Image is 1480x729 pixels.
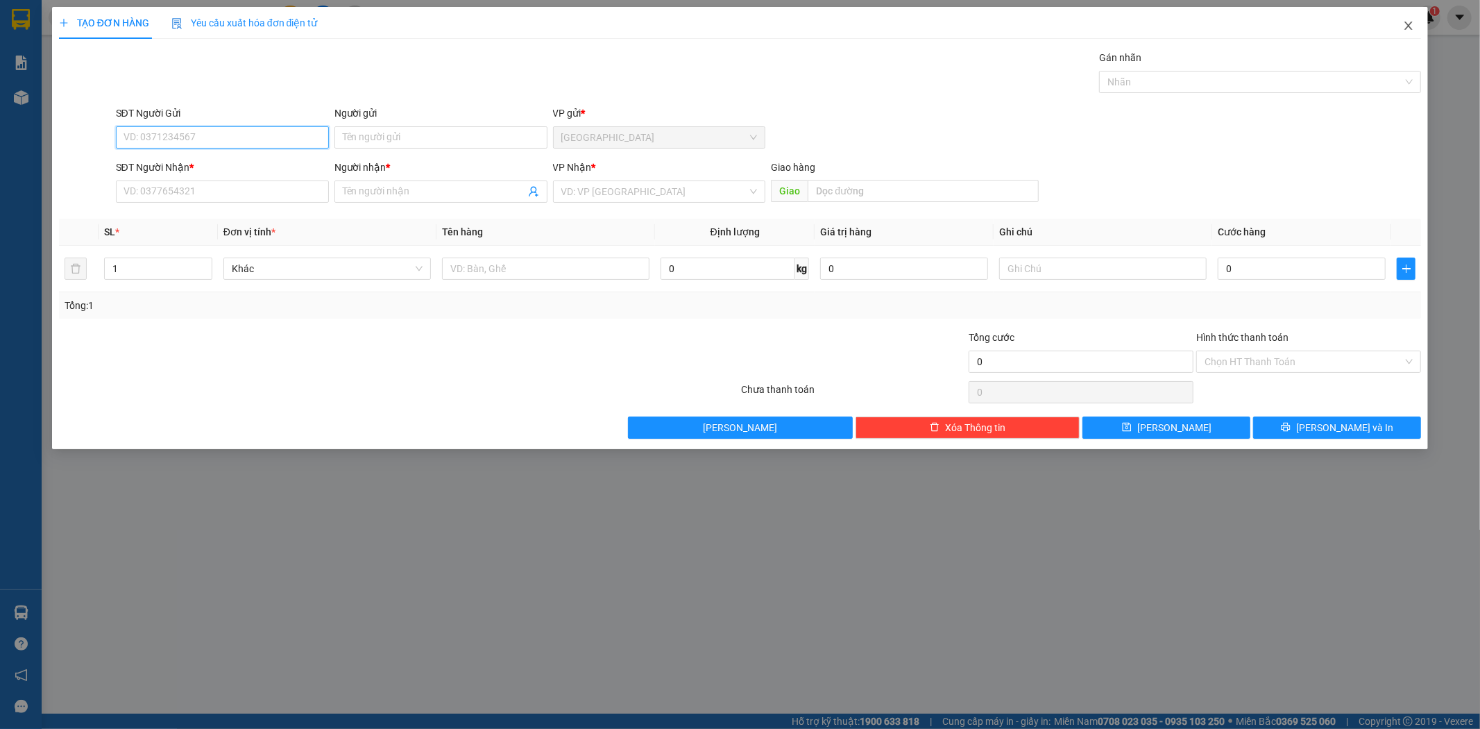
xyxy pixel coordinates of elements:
button: save[PERSON_NAME] [1082,417,1250,439]
button: Close [1389,7,1428,46]
img: icon [171,18,182,29]
span: [PERSON_NAME] và In [1296,420,1393,435]
div: SĐT Người Gửi [116,106,329,121]
input: Ghi Chú [999,258,1207,280]
span: [PERSON_NAME] [1137,420,1211,435]
span: close [1403,20,1414,31]
span: [PERSON_NAME] [703,420,777,435]
span: delete [930,422,939,433]
span: Định lượng [711,226,760,237]
button: [PERSON_NAME] [628,417,853,439]
button: delete [65,258,87,280]
div: SĐT Người Nhận [116,160,329,175]
span: VP Nhận [553,162,592,173]
span: Khác [232,258,423,279]
th: Ghi chú [994,219,1212,246]
span: plus [1397,263,1415,274]
input: 0 [820,258,988,280]
span: SL [104,226,115,237]
span: TẠO ĐƠN HÀNG [59,17,149,28]
span: Yêu cầu xuất hóa đơn điện tử [171,17,318,28]
span: Xóa Thông tin [945,420,1005,435]
span: plus [59,18,69,28]
div: Người gửi [334,106,547,121]
button: plus [1397,258,1415,280]
input: Dọc đường [808,180,1039,202]
span: printer [1281,422,1291,433]
span: Đà Lạt [561,127,758,148]
span: Đơn vị tính [223,226,275,237]
label: Hình thức thanh toán [1196,332,1288,343]
div: VP gửi [553,106,766,121]
span: user-add [528,186,539,197]
label: Gán nhãn [1099,52,1141,63]
span: save [1122,422,1132,433]
span: Giao hàng [771,162,815,173]
span: Tên hàng [442,226,483,237]
div: Tổng: 1 [65,298,571,313]
span: kg [795,258,809,280]
button: printer[PERSON_NAME] và In [1253,417,1421,439]
span: Cước hàng [1218,226,1266,237]
input: VD: Bàn, Ghế [442,258,649,280]
span: Giao [771,180,808,202]
button: deleteXóa Thông tin [856,417,1080,439]
span: Giá trị hàng [820,226,871,237]
div: Người nhận [334,160,547,175]
span: Tổng cước [969,332,1014,343]
div: Chưa thanh toán [740,382,968,406]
